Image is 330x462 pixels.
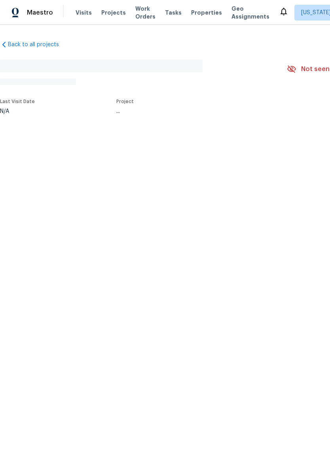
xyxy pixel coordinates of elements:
[231,5,269,21] span: Geo Assignments
[191,9,222,17] span: Properties
[165,10,182,15] span: Tasks
[116,109,268,114] div: ...
[116,99,134,104] span: Project
[101,9,126,17] span: Projects
[27,9,53,17] span: Maestro
[76,9,92,17] span: Visits
[135,5,156,21] span: Work Orders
